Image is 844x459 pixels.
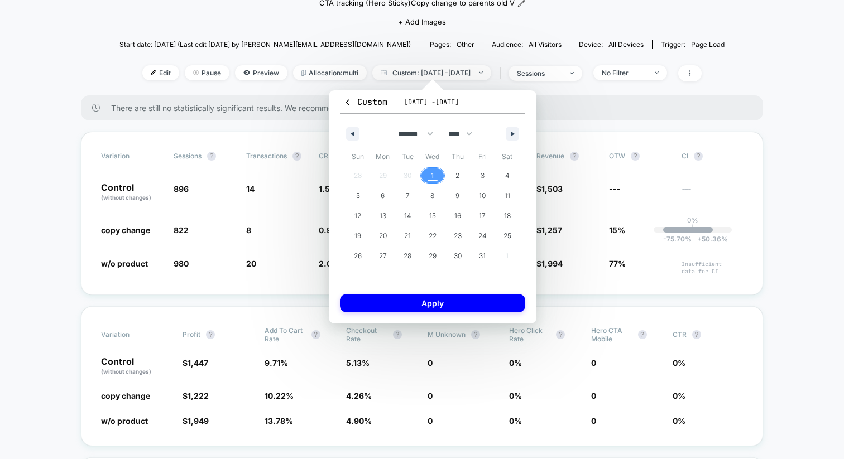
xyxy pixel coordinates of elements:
div: sessions [517,69,562,78]
span: 16 [454,206,461,226]
span: 2 [455,166,459,186]
span: 0 % [673,416,685,426]
button: 30 [445,246,470,266]
span: 15% [609,225,625,235]
button: 24 [470,226,495,246]
button: 7 [395,186,420,206]
span: 0 % [509,416,522,426]
button: 16 [445,206,470,226]
span: 1 [431,166,434,186]
p: Control [101,357,171,376]
span: --- [609,184,621,194]
span: 29 [429,246,437,266]
button: 4 [495,166,520,186]
button: 11 [495,186,520,206]
button: 12 [346,206,371,226]
button: ? [207,152,216,161]
button: 21 [395,226,420,246]
span: Page Load [691,40,725,49]
span: 0 % [673,358,685,368]
span: Tue [395,148,420,166]
button: 13 [371,206,396,226]
span: 4.90 % [346,416,372,426]
p: 0% [687,216,698,224]
span: Insufficient data for CI [682,260,743,275]
span: 822 [174,225,189,235]
span: Revenue [536,152,564,160]
div: Audience: [492,40,562,49]
span: 1,503 [541,184,563,194]
span: 18 [504,206,511,226]
span: [DATE] - [DATE] [404,98,459,107]
span: all devices [608,40,644,49]
button: ? [570,152,579,161]
span: 1,222 [188,391,209,400]
span: 0 [428,358,433,368]
span: 25 [503,226,511,246]
span: 1,949 [188,416,209,426]
span: 1,257 [541,225,562,235]
button: 2 [445,166,470,186]
span: CTR [673,330,687,339]
span: Custom: [DATE] - [DATE] [372,65,491,80]
button: 25 [495,226,520,246]
span: 6 [381,186,385,206]
span: + Add Images [398,17,446,26]
img: end [479,71,483,74]
span: 9 [455,186,459,206]
span: Mon [371,148,396,166]
button: ? [292,152,301,161]
span: 12 [354,206,361,226]
span: Edit [142,65,179,80]
span: | [497,65,509,81]
button: 10 [470,186,495,206]
span: Device: [570,40,652,49]
img: edit [151,70,156,75]
span: 13.78 % [265,416,293,426]
span: $ [183,358,208,368]
button: ? [631,152,640,161]
img: rebalance [301,70,306,76]
span: Preview [235,65,287,80]
span: 0 [591,391,596,400]
span: Wed [420,148,445,166]
button: 17 [470,206,495,226]
span: Sat [495,148,520,166]
span: 31 [479,246,486,266]
span: 21 [404,226,411,246]
button: 3 [470,166,495,186]
span: 14 [404,206,411,226]
button: ? [694,152,703,161]
span: 23 [454,226,462,246]
button: ? [206,330,215,339]
button: 23 [445,226,470,246]
div: No Filter [602,69,646,77]
span: Pause [185,65,229,80]
span: 0 % [673,391,685,400]
button: ? [692,330,701,339]
button: 29 [420,246,445,266]
span: CI [682,152,743,161]
span: 9.71 % [265,358,288,368]
span: copy change [101,391,150,400]
span: Hero CTA mobile [591,326,632,343]
span: 20 [379,226,387,246]
span: $ [183,416,209,426]
span: Custom [343,96,387,108]
span: 15 [429,206,436,226]
span: Transactions [246,152,287,160]
span: 0 [591,358,596,368]
span: 19 [354,226,361,246]
span: 50.36 % [692,235,728,243]
span: 17 [479,206,486,226]
span: 10 [479,186,486,206]
span: 8 [430,186,434,206]
img: end [655,71,659,74]
button: 26 [346,246,371,266]
span: 22 [429,226,437,246]
span: 5.13 % [346,358,370,368]
span: Thu [445,148,470,166]
button: Apply [340,294,525,312]
span: 11 [505,186,510,206]
button: 27 [371,246,396,266]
